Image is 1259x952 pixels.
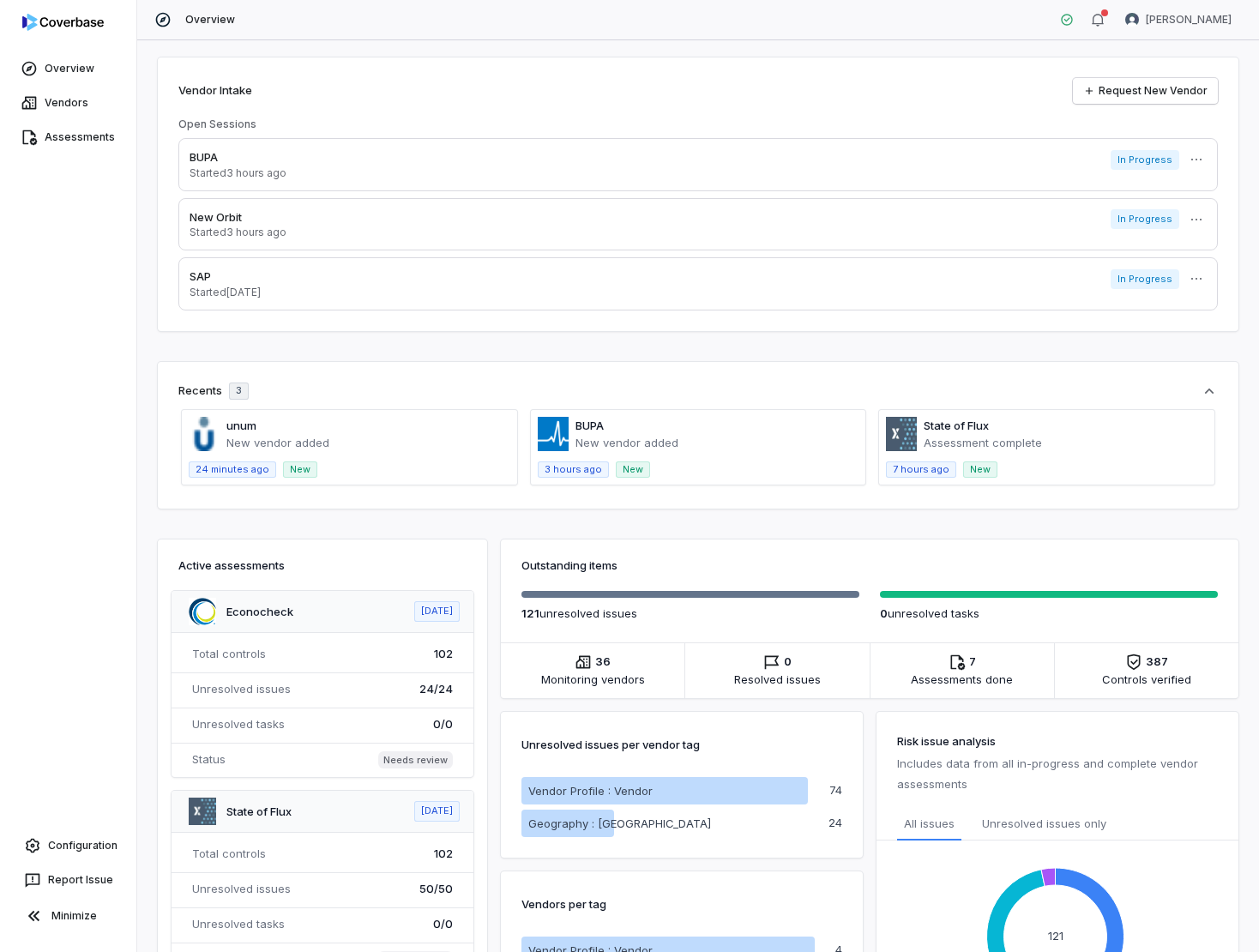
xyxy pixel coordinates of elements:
[178,117,256,131] h3: Open Sessions
[829,785,842,796] p: 74
[178,383,249,400] div: Recents
[190,268,261,286] p: SAP
[226,605,293,618] a: Econocheck
[521,892,606,916] p: Vendors per tag
[897,732,1218,750] h3: Risk issue analysis
[528,782,653,799] p: Vendor Profile : Vendor
[904,815,955,832] span: All issues
[1048,928,1063,942] text: 121
[190,209,286,226] p: New Orbit
[828,817,842,828] p: 24
[178,383,1218,400] button: Recents3
[1146,13,1232,27] span: [PERSON_NAME]
[1111,209,1179,229] span: In Progress
[784,654,792,671] span: 0
[924,419,989,432] a: State of Flux
[521,606,539,620] span: 121
[880,605,1218,622] p: unresolved task s
[3,53,133,84] a: Overview
[575,419,604,432] a: BUPA
[528,815,711,832] p: Geography : [GEOGRAPHIC_DATA]
[1146,654,1168,671] span: 387
[236,384,242,397] span: 3
[190,286,261,299] p: Started [DATE]
[969,654,976,671] span: 7
[7,865,130,895] button: Report Issue
[1115,7,1242,33] button: Verity Billson avatar[PERSON_NAME]
[521,732,700,756] p: Unresolved issues per vendor tag
[521,557,1218,574] h3: Outstanding items
[22,14,104,31] img: logo-D7KZi-bG.svg
[185,13,235,27] span: Overview
[7,899,130,933] button: Minimize
[226,804,292,818] a: State of Flux
[178,198,1218,251] a: New OrbitStarted3 hours agoIn Progress
[178,257,1218,310] a: SAPStarted[DATE]In Progress
[880,606,888,620] span: 0
[911,671,1013,688] span: Assessments done
[1111,269,1179,289] span: In Progress
[1102,671,1191,688] span: Controls verified
[982,815,1106,834] span: Unresolved issues only
[178,557,467,574] h3: Active assessments
[734,671,821,688] span: Resolved issues
[897,753,1218,794] p: Includes data from all in-progress and complete vendor assessments
[190,166,286,180] p: Started 3 hours ago
[521,605,859,622] p: unresolved issue s
[226,419,256,432] a: unum
[190,149,286,166] p: BUPA
[178,138,1218,191] a: BUPAStarted3 hours agoIn Progress
[3,87,133,118] a: Vendors
[595,654,611,671] span: 36
[3,122,133,153] a: Assessments
[7,830,130,861] a: Configuration
[1073,78,1218,104] a: Request New Vendor
[541,671,645,688] span: Monitoring vendors
[1125,13,1139,27] img: Verity Billson avatar
[190,226,286,239] p: Started 3 hours ago
[178,82,252,99] h2: Vendor Intake
[1111,150,1179,170] span: In Progress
